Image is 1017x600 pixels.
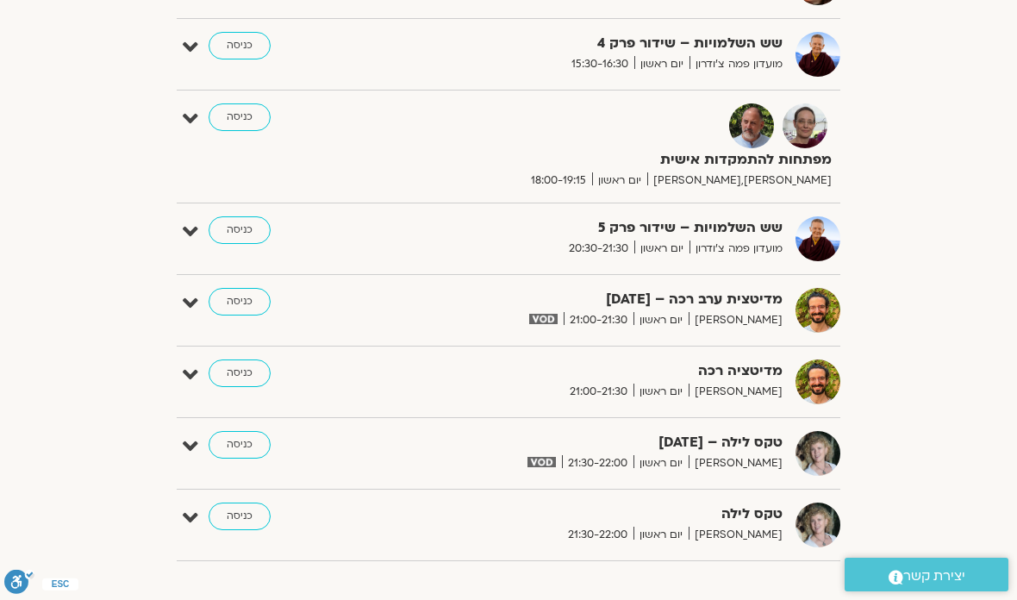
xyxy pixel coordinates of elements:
[412,359,783,383] strong: מדיטציה רכה
[689,454,783,472] span: [PERSON_NAME]
[209,216,271,244] a: כניסה
[412,216,783,240] strong: שש השלמויות – שידור פרק 5
[209,359,271,387] a: כניסה
[529,314,558,324] img: vodicon
[633,526,689,544] span: יום ראשון
[412,288,783,311] strong: מדיטצית ערב רכה – [DATE]
[564,383,633,401] span: 21:00-21:30
[527,457,556,467] img: vodicon
[633,383,689,401] span: יום ראשון
[634,55,689,73] span: יום ראשון
[633,454,689,472] span: יום ראשון
[689,383,783,401] span: [PERSON_NAME]
[565,55,634,73] span: 15:30-16:30
[525,172,592,190] span: 18:00-19:15
[634,240,689,258] span: יום ראשון
[903,565,965,588] span: יצירת קשר
[562,454,633,472] span: 21:30-22:00
[689,240,783,258] span: מועדון פמה צ'ודרון
[209,103,271,131] a: כניסה
[647,172,832,190] span: [PERSON_NAME],[PERSON_NAME]
[209,32,271,59] a: כניסה
[845,558,1008,591] a: יצירת קשר
[461,148,832,172] strong: מפתחות להתמקדות אישית
[689,55,783,73] span: מועדון פמה צ'ודרון
[412,32,783,55] strong: שש השלמויות – שידור פרק 4
[209,288,271,316] a: כניסה
[689,526,783,544] span: [PERSON_NAME]
[209,431,271,459] a: כניסה
[689,311,783,329] span: [PERSON_NAME]
[209,503,271,530] a: כניסה
[563,240,634,258] span: 20:30-21:30
[633,311,689,329] span: יום ראשון
[562,526,633,544] span: 21:30-22:00
[592,172,647,190] span: יום ראשון
[412,431,783,454] strong: טקס לילה – [DATE]
[412,503,783,526] strong: טקס לילה
[564,311,633,329] span: 21:00-21:30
